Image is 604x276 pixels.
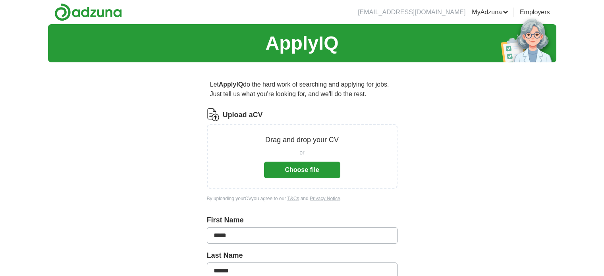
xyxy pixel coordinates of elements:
[207,108,220,121] img: CV Icon
[287,196,299,201] a: T&Cs
[265,135,339,145] p: Drag and drop your CV
[265,29,338,58] h1: ApplyIQ
[207,195,398,202] div: By uploading your CV you agree to our and .
[223,110,263,120] label: Upload a CV
[207,77,398,102] p: Let do the hard work of searching and applying for jobs. Just tell us what you're looking for, an...
[54,3,122,21] img: Adzuna logo
[310,196,340,201] a: Privacy Notice
[207,215,398,226] label: First Name
[207,250,398,261] label: Last Name
[358,8,465,17] li: [EMAIL_ADDRESS][DOMAIN_NAME]
[264,162,340,178] button: Choose file
[219,81,243,88] strong: ApplyIQ
[472,8,508,17] a: MyAdzuna
[299,149,304,157] span: or
[520,8,550,17] a: Employers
